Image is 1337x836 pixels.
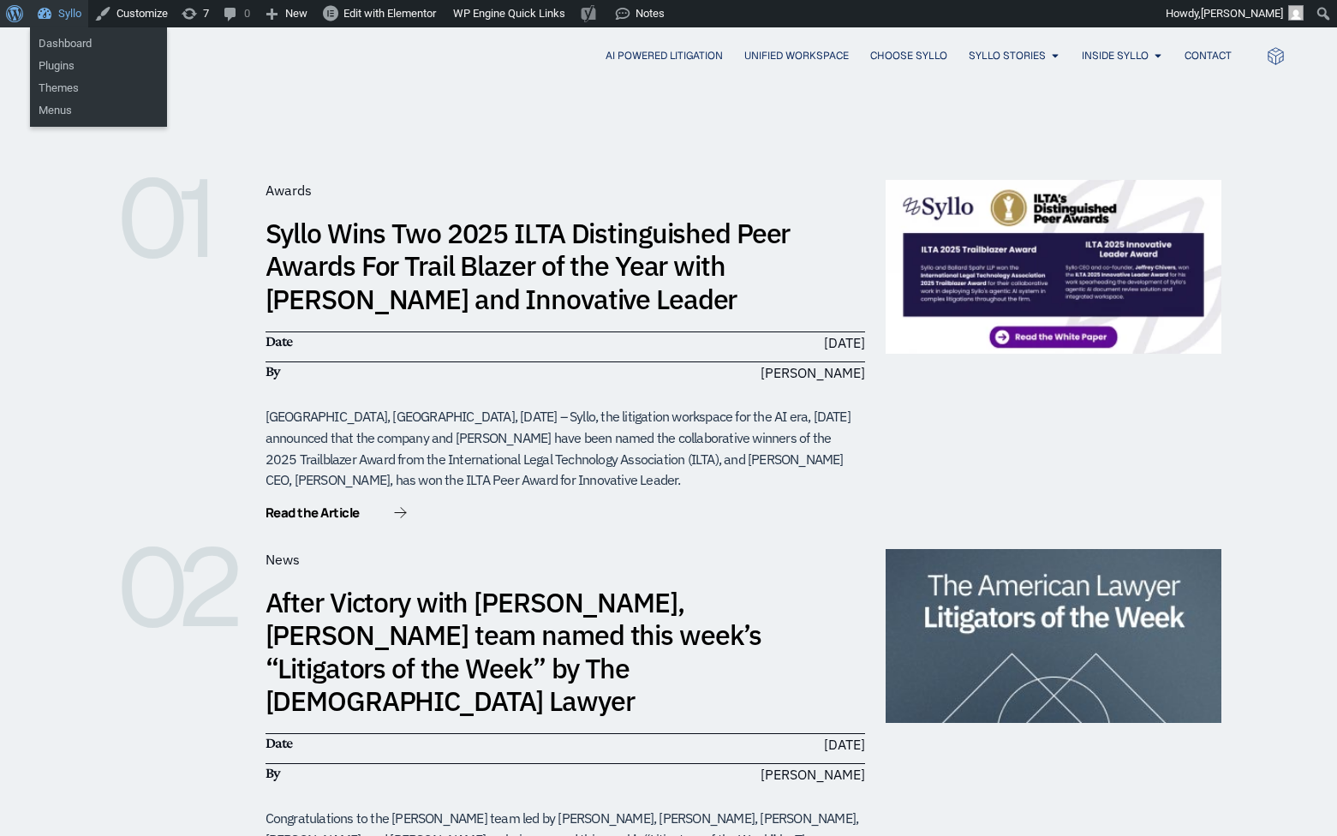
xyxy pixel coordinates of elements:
a: Menus [30,99,167,122]
ul: Syllo [30,72,167,127]
span: [PERSON_NAME] [1201,7,1283,20]
nav: Menu [157,48,1232,64]
h6: Date [266,332,557,351]
span: Edit with Elementor [343,7,436,20]
a: Unified Workspace [744,48,849,63]
a: Choose Syllo [870,48,947,63]
h6: Date [266,734,557,753]
a: After Victory with [PERSON_NAME], [PERSON_NAME] team named this week’s “Litigators of the Week” b... [266,584,762,719]
img: White-Paper-Preview-V2-1 [886,180,1221,354]
h6: 01 [116,180,245,257]
a: Syllo Wins Two 2025 ILTA Distinguished Peer Awards For Trail Blazer of the Year with [PERSON_NAME... [266,215,791,317]
a: Contact [1185,48,1232,63]
span: Awards [266,182,312,199]
ul: Syllo [30,27,167,82]
a: Inside Syllo [1082,48,1149,63]
img: litOfTheWeek [886,549,1221,723]
time: [DATE] [824,736,865,753]
a: Dashboard [30,33,167,55]
span: Read the Article [266,506,360,519]
span: [PERSON_NAME] [761,764,865,785]
a: Syllo Stories [969,48,1046,63]
div: Menu Toggle [157,48,1232,64]
a: Themes [30,77,167,99]
span: [PERSON_NAME] [761,362,865,383]
a: AI Powered Litigation [606,48,723,63]
a: Read the Article [266,506,407,523]
h6: By [266,764,557,783]
a: Plugins [30,55,167,77]
h6: By [266,362,557,381]
span: News [266,551,300,568]
div: [GEOGRAPHIC_DATA], [GEOGRAPHIC_DATA], [DATE] – Syllo, the litigation workspace for the AI era, [D... [266,406,865,491]
h6: 02 [116,549,245,626]
time: [DATE] [824,334,865,351]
